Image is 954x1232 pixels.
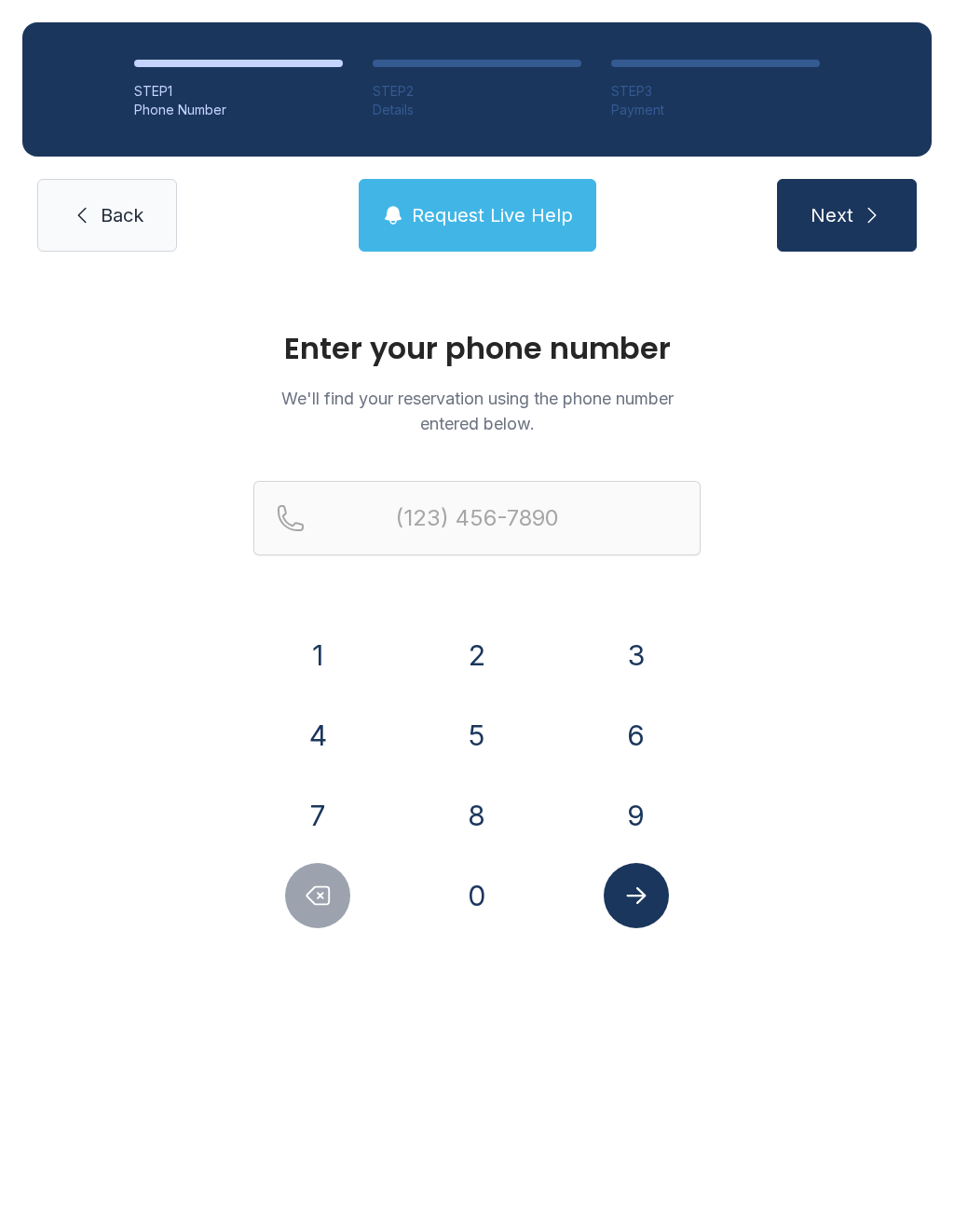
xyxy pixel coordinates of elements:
[373,101,581,119] div: Details
[285,623,350,688] button: 1
[611,101,820,119] div: Payment
[253,334,701,363] h1: Enter your phone number
[253,481,701,555] input: Reservation phone number
[134,101,343,119] div: Phone Number
[444,863,510,928] button: 0
[604,703,669,768] button: 6
[253,386,701,436] p: We'll find your reservation using the phone number entered below.
[373,82,581,101] div: STEP 2
[811,202,853,228] span: Next
[285,863,350,928] button: Delete number
[611,82,820,101] div: STEP 3
[412,202,573,228] span: Request Live Help
[285,703,350,768] button: 4
[285,783,350,848] button: 7
[444,703,510,768] button: 5
[101,202,143,228] span: Back
[444,623,510,688] button: 2
[134,82,343,101] div: STEP 1
[604,863,669,928] button: Submit lookup form
[604,783,669,848] button: 9
[604,623,669,688] button: 3
[444,783,510,848] button: 8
